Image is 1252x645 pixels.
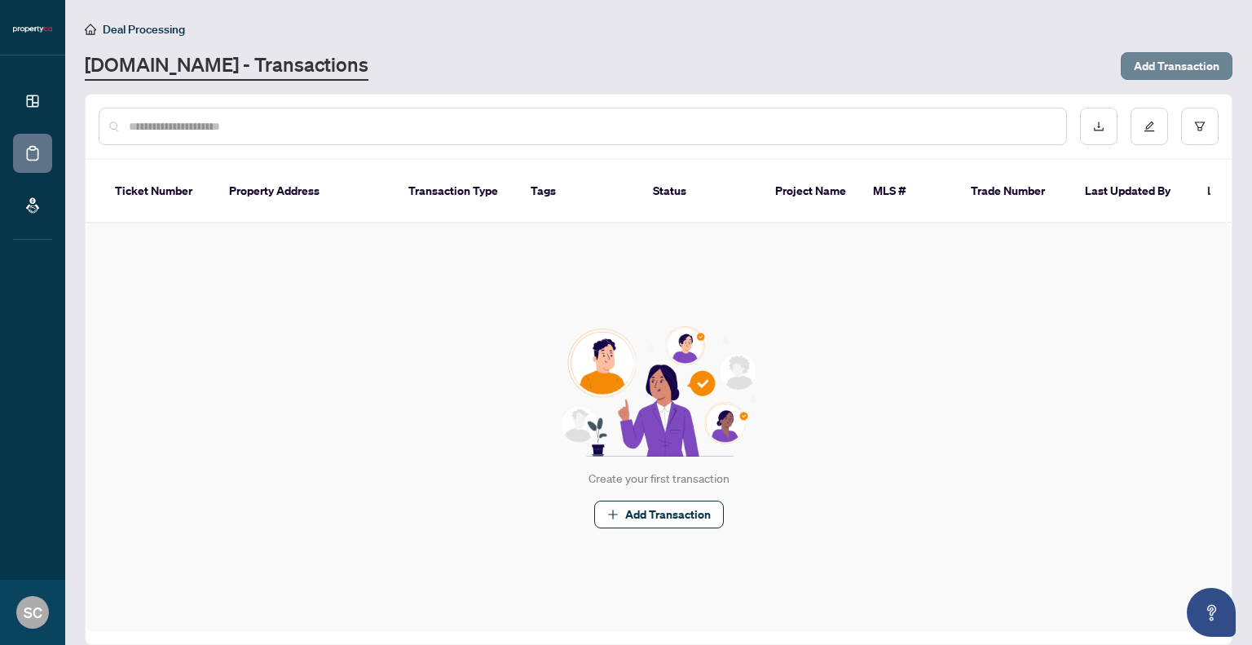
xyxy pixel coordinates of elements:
a: [DOMAIN_NAME] - Transactions [85,51,368,81]
button: Open asap [1187,588,1236,637]
button: download [1080,108,1118,145]
img: Null State Icon [553,326,764,457]
span: plus [607,509,619,520]
th: Last Updated By [1072,160,1194,223]
span: Add Transaction [625,501,711,528]
span: download [1093,121,1104,132]
span: Add Transaction [1134,53,1219,79]
span: SC [24,601,42,624]
button: Add Transaction [594,501,724,528]
button: edit [1131,108,1168,145]
img: logo [13,24,52,34]
span: home [85,24,96,35]
th: Status [640,160,762,223]
th: MLS # [860,160,958,223]
th: Trade Number [958,160,1072,223]
span: Deal Processing [103,22,185,37]
span: edit [1144,121,1155,132]
span: filter [1194,121,1206,132]
th: Ticket Number [102,160,216,223]
div: Create your first transaction [589,470,730,488]
th: Transaction Type [395,160,518,223]
button: Add Transaction [1121,52,1232,80]
th: Property Address [216,160,395,223]
th: Tags [518,160,640,223]
th: Project Name [762,160,860,223]
button: filter [1181,108,1219,145]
